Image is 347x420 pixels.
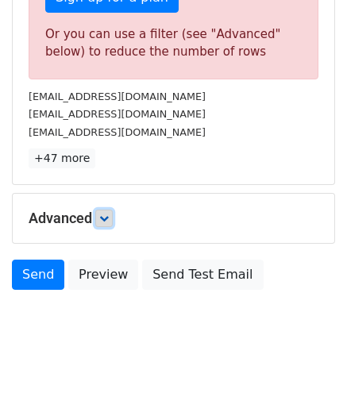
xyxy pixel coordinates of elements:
small: [EMAIL_ADDRESS][DOMAIN_NAME] [29,126,206,138]
a: Preview [68,260,138,290]
h5: Advanced [29,210,318,227]
small: [EMAIL_ADDRESS][DOMAIN_NAME] [29,108,206,120]
a: Send [12,260,64,290]
iframe: Chat Widget [268,344,347,420]
div: Or you can use a filter (see "Advanced" below) to reduce the number of rows [45,25,302,61]
a: Send Test Email [142,260,263,290]
small: [EMAIL_ADDRESS][DOMAIN_NAME] [29,91,206,102]
a: +47 more [29,148,95,168]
